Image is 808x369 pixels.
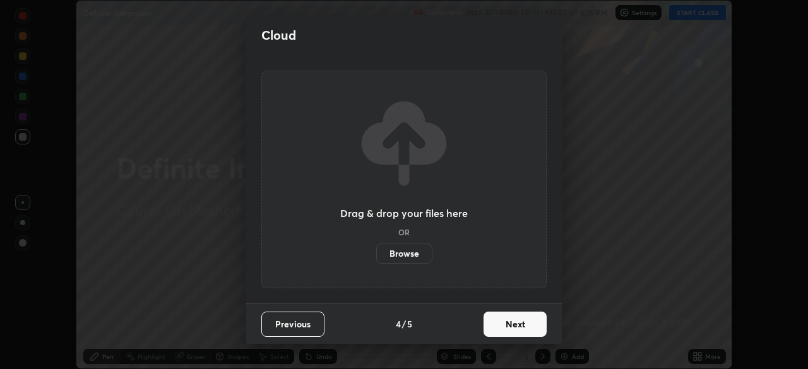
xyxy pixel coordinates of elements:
[484,312,547,337] button: Next
[407,317,412,331] h4: 5
[398,228,410,236] h5: OR
[340,208,468,218] h3: Drag & drop your files here
[402,317,406,331] h4: /
[396,317,401,331] h4: 4
[261,27,296,44] h2: Cloud
[261,312,324,337] button: Previous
